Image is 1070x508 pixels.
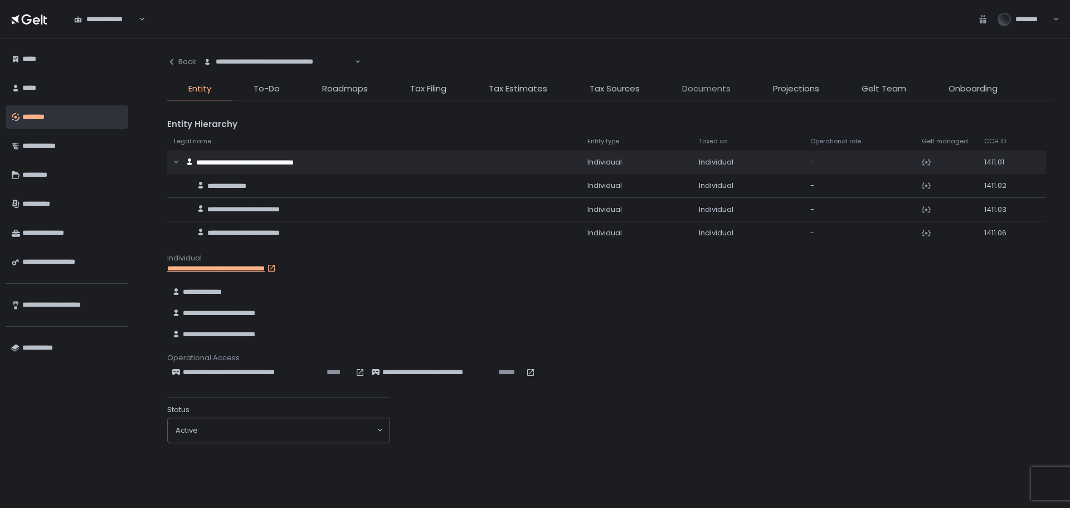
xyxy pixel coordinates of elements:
[167,405,189,415] span: Status
[198,425,376,436] input: Search for option
[699,205,797,215] div: Individual
[167,118,1054,131] div: Entity Hierarchy
[67,8,145,31] div: Search for option
[168,418,390,443] div: Search for option
[167,353,1054,363] div: Operational Access
[984,181,1018,191] div: 1411.02
[699,157,797,167] div: Individual
[810,157,908,167] div: -
[587,157,685,167] div: Individual
[587,181,685,191] div: Individual
[682,83,731,95] span: Documents
[489,83,547,95] span: Tax Estimates
[984,157,1018,167] div: 1411.01
[587,205,685,215] div: Individual
[810,228,908,238] div: -
[167,253,1054,263] div: Individual
[699,228,797,238] div: Individual
[773,83,819,95] span: Projections
[167,57,196,67] div: Back
[322,83,368,95] span: Roadmaps
[167,50,196,74] button: Back
[984,137,1006,146] span: CCH ID
[810,137,861,146] span: Operational role
[949,83,998,95] span: Onboarding
[590,83,640,95] span: Tax Sources
[353,56,354,67] input: Search for option
[810,181,908,191] div: -
[862,83,906,95] span: Gelt Team
[587,137,619,146] span: Entity type
[254,83,280,95] span: To-Do
[196,50,361,74] div: Search for option
[922,137,968,146] span: Gelt managed
[176,425,198,436] span: active
[410,83,446,95] span: Tax Filing
[699,137,728,146] span: Taxed as
[984,205,1018,215] div: 1411.03
[174,137,211,146] span: Legal name
[587,228,685,238] div: Individual
[188,83,211,95] span: Entity
[810,205,908,215] div: -
[699,181,797,191] div: Individual
[984,228,1018,238] div: 1411.06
